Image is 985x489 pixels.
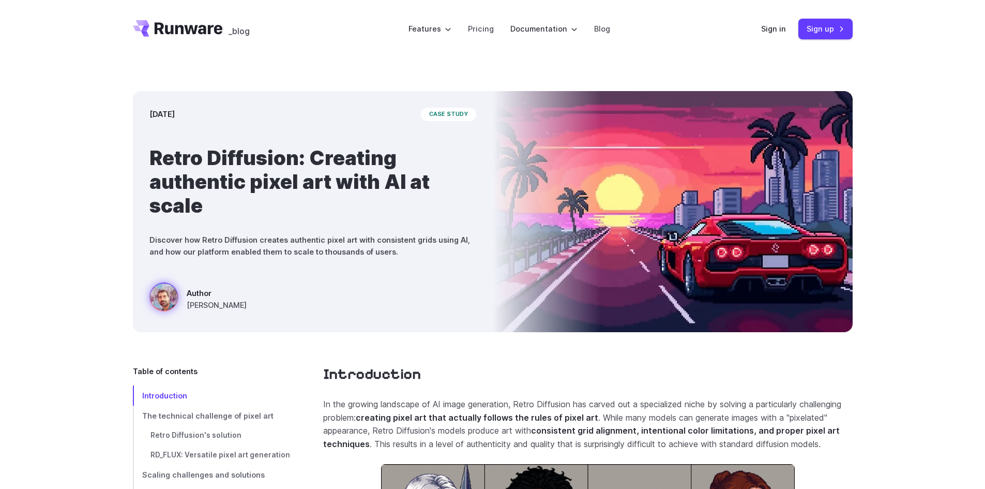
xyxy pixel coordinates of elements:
[150,451,290,459] span: RD_FLUX: Versatile pixel art generation
[594,23,610,35] a: Blog
[133,20,223,37] a: Go to /
[323,398,853,451] p: In the growing landscape of AI image generation, Retro Diffusion has carved out a specialized nic...
[229,20,250,37] a: _blog
[142,470,265,479] span: Scaling challenges and solutions
[142,391,187,400] span: Introduction
[150,431,241,439] span: Retro Diffusion's solution
[149,234,476,258] p: Discover how Retro Diffusion creates authentic pixel art with consistent grids using AI, and how ...
[468,23,494,35] a: Pricing
[149,108,175,120] time: [DATE]
[133,386,290,406] a: Introduction
[229,27,250,35] span: _blog
[149,146,476,217] h1: Retro Diffusion: Creating authentic pixel art with AI at scale
[493,91,853,332] img: a red sports car on a futuristic highway with a sunset and city skyline in the background, styled...
[133,465,290,485] a: Scaling challenges and solutions
[133,365,198,377] span: Table of contents
[187,299,247,311] span: [PERSON_NAME]
[408,23,451,35] label: Features
[323,425,840,449] strong: consistent grid alignment, intentional color limitations, and proper pixel art techniques
[133,446,290,465] a: RD_FLUX: Versatile pixel art generation
[798,19,853,39] a: Sign up
[133,406,290,426] a: The technical challenge of pixel art
[761,23,786,35] a: Sign in
[133,426,290,446] a: Retro Diffusion's solution
[356,412,598,423] strong: creating pixel art that actually follows the rules of pixel art
[187,287,247,299] span: Author
[142,411,274,420] span: The technical challenge of pixel art
[421,108,476,121] span: case study
[510,23,578,35] label: Documentation
[323,365,421,383] a: Introduction
[149,283,247,316] a: a red sports car on a futuristic highway with a sunset and city skyline in the background, styled...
